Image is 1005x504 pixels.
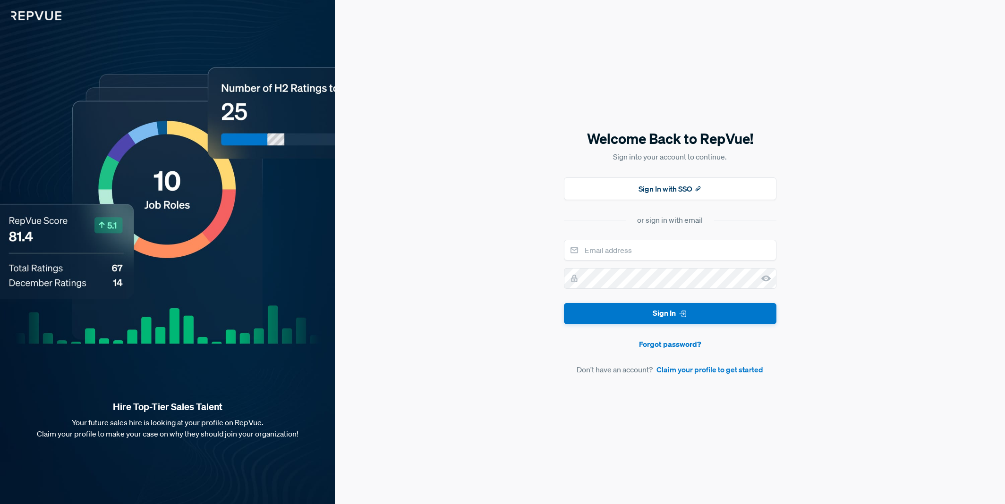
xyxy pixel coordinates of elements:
[564,338,776,350] a: Forgot password?
[564,364,776,375] article: Don't have an account?
[15,401,320,413] strong: Hire Top-Tier Sales Talent
[656,364,763,375] a: Claim your profile to get started
[564,303,776,324] button: Sign In
[15,417,320,439] p: Your future sales hire is looking at your profile on RepVue. Claim your profile to make your case...
[564,240,776,260] input: Email address
[637,214,703,226] div: or sign in with email
[564,129,776,149] h5: Welcome Back to RepVue!
[564,177,776,200] button: Sign In with SSO
[564,151,776,162] p: Sign into your account to continue.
